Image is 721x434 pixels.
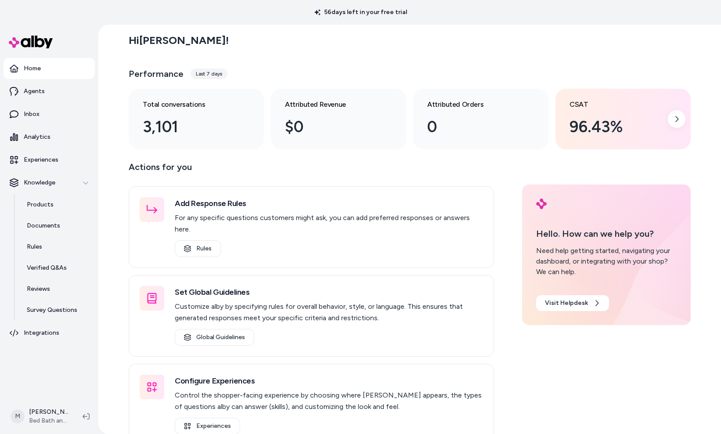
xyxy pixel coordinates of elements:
p: [PERSON_NAME] [29,408,68,416]
a: Agents [4,81,95,102]
p: Rules [27,242,42,251]
h3: Attributed Orders [427,99,520,110]
a: Inbox [4,104,95,125]
a: Rules [18,236,95,257]
div: 3,101 [143,115,236,139]
p: 56 days left in your free trial [309,8,412,17]
p: Integrations [24,329,59,337]
a: Verified Q&As [18,257,95,278]
p: Control the shopper-facing experience by choosing where [PERSON_NAME] appears, the types of quest... [175,390,483,412]
a: Total conversations 3,101 [129,89,264,149]
p: Reviews [27,285,50,293]
p: Hello. How can we help you? [536,227,677,240]
p: Agents [24,87,45,96]
p: Experiences [24,156,58,164]
a: Experiences [4,149,95,170]
div: 96.43% [570,115,663,139]
button: Knowledge [4,172,95,193]
div: 0 [427,115,520,139]
h3: Performance [129,68,184,80]
img: alby Logo [9,36,53,48]
a: Home [4,58,95,79]
span: Bed Bath and Beyond [29,416,68,425]
p: Knowledge [24,178,55,187]
a: Documents [18,215,95,236]
p: Customize alby by specifying rules for overall behavior, style, or language. This ensures that ge... [175,301,483,324]
p: Actions for you [129,160,494,181]
p: Documents [27,221,60,230]
a: Rules [175,240,221,257]
a: Visit Helpdesk [536,295,609,311]
a: Attributed Orders 0 [413,89,548,149]
p: Verified Q&As [27,264,67,272]
h2: Hi [PERSON_NAME] ! [129,34,229,47]
div: Last 7 days [191,69,227,79]
h3: Add Response Rules [175,197,483,210]
h3: Total conversations [143,99,236,110]
a: Survey Questions [18,300,95,321]
span: M [11,409,25,423]
div: Need help getting started, navigating your dashboard, or integrating with your shop? We can help. [536,246,677,277]
p: Analytics [24,133,50,141]
h3: Attributed Revenue [285,99,378,110]
a: Global Guidelines [175,329,254,346]
a: Integrations [4,322,95,344]
p: Inbox [24,110,40,119]
h3: Configure Experiences [175,375,483,387]
p: Products [27,200,54,209]
h3: Set Global Guidelines [175,286,483,298]
a: Products [18,194,95,215]
div: $0 [285,115,378,139]
a: CSAT 96.43% [555,89,691,149]
a: Reviews [18,278,95,300]
button: M[PERSON_NAME]Bed Bath and Beyond [5,402,76,430]
p: Home [24,64,41,73]
h3: CSAT [570,99,663,110]
img: alby Logo [536,199,547,209]
p: Survey Questions [27,306,77,315]
a: Attributed Revenue $0 [271,89,406,149]
a: Analytics [4,127,95,148]
p: For any specific questions customers might ask, you can add preferred responses or answers here. [175,212,483,235]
